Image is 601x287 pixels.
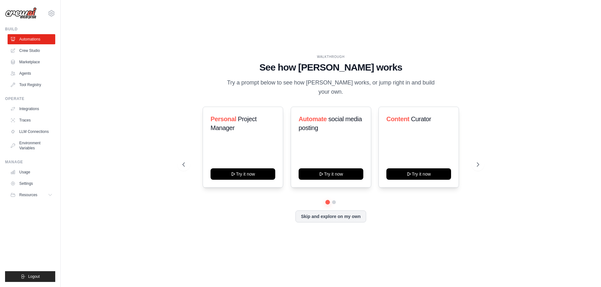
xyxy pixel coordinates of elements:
div: Operate [5,96,55,101]
span: Curator [411,115,431,122]
a: Tool Registry [8,80,55,90]
a: Automations [8,34,55,44]
img: Logo [5,7,37,19]
div: Build [5,27,55,32]
a: Usage [8,167,55,177]
button: Resources [8,190,55,200]
a: Crew Studio [8,46,55,56]
span: Project Manager [211,115,257,131]
a: Marketplace [8,57,55,67]
a: Integrations [8,104,55,114]
div: Manage [5,159,55,165]
span: Logout [28,274,40,279]
button: Try it now [386,168,451,180]
button: Skip and explore on my own [295,210,366,222]
a: Agents [8,68,55,78]
p: Try a prompt below to see how [PERSON_NAME] works, or jump right in and build your own. [225,78,437,97]
button: Try it now [299,168,363,180]
a: Settings [8,178,55,189]
span: Content [386,115,409,122]
a: Traces [8,115,55,125]
span: social media posting [299,115,362,131]
span: Automate [299,115,327,122]
div: WALKTHROUGH [182,54,479,59]
iframe: Chat Widget [569,257,601,287]
button: Try it now [211,168,275,180]
div: Widget de chat [569,257,601,287]
button: Logout [5,271,55,282]
span: Resources [19,192,37,197]
h1: See how [PERSON_NAME] works [182,62,479,73]
a: Environment Variables [8,138,55,153]
a: LLM Connections [8,127,55,137]
span: Personal [211,115,236,122]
